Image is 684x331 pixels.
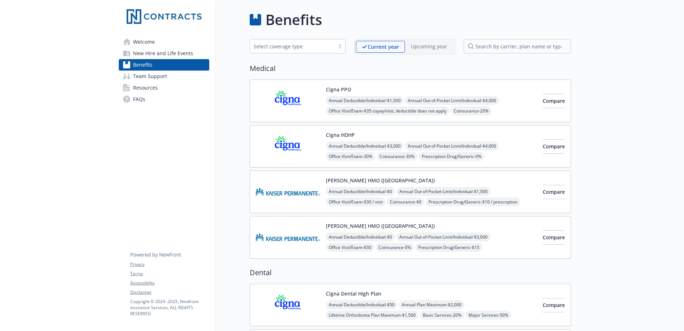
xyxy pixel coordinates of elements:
button: Compare [543,94,565,108]
h1: Benefits [265,9,322,30]
div: Select coverage type [254,43,331,50]
span: Coinsurance - 30% [377,152,417,161]
span: Annual Out-of-Pocket Limit/Individual - $4,000 [405,141,499,150]
span: Resources [133,82,158,93]
span: FAQs [133,93,145,105]
span: Prescription Drug/Generic - $10 / prescription [426,197,520,206]
h2: Dental [250,267,571,278]
span: Welcome [133,36,155,48]
span: Compare [543,302,565,308]
button: Compare [543,230,565,245]
span: Annual Out-of-Pocket Limit/Individual - $1,500 [396,187,490,196]
a: Team Support [119,71,209,82]
p: Current year [368,43,399,51]
a: Privacy [130,261,209,268]
span: Prescription Drug/Generic - 0% [419,152,484,161]
input: search by carrier, plan name or type [464,39,571,53]
span: Office Visit/Exam - 30% [326,152,375,161]
button: [PERSON_NAME] HMO ([GEOGRAPHIC_DATA]) [326,177,435,184]
a: Terms [130,270,209,277]
span: Compare [543,143,565,150]
span: Major Services - 50% [466,311,511,320]
span: Annual Deductible/Individual - $50 [326,300,397,309]
p: Upcoming year [411,43,447,50]
button: Compare [543,298,565,312]
span: Team Support [133,71,167,82]
span: Annual Deductible/Individual - $3,000 [326,141,404,150]
img: CIGNA carrier logo [256,131,320,162]
p: Copyright © 2024 - 2025 , Newfront Insurance Services, ALL RIGHTS RESERVED [130,298,209,317]
a: New Hire and Life Events [119,48,209,59]
a: FAQs [119,93,209,105]
span: Office Visit/Exam - $35 copay/visit, deductible does not apply [326,106,449,115]
span: Basic Services - 20% [420,311,464,320]
span: Annual Plan Maximum - $2,000 [399,300,464,309]
a: Resources [119,82,209,93]
span: Annual Deductible/Individual - $0 [326,232,395,241]
button: Cigna PPO [326,86,351,93]
span: Office Visit/Exam - $30 [326,243,374,252]
a: Accessibility [130,280,209,286]
span: Annual Deductible/Individual - $1,500 [326,96,404,105]
span: Annual Deductible/Individual - $0 [326,187,395,196]
span: Coinsurance - $0 [387,197,424,206]
span: Upcoming year [405,41,453,53]
a: Benefits [119,59,209,71]
span: Lifetime Orthodontia Plan Maximum - $1,500 [326,311,419,320]
button: Compare [543,185,565,199]
span: New Hire and Life Events [133,48,193,59]
span: Annual Out-of-Pocket Limit/Individual - $4,000 [405,96,499,105]
button: Cigna Dental High Plan [326,290,381,297]
a: Disclaimer [130,289,209,296]
img: CIGNA carrier logo [256,290,320,320]
span: Compare [543,188,565,195]
span: Coinsurance - 20% [451,106,492,115]
span: Office Visit/Exam - $30 / visit [326,197,386,206]
img: CIGNA carrier logo [256,86,320,116]
span: Coinsurance - 0% [376,243,414,252]
button: Compare [543,139,565,154]
button: [PERSON_NAME] HMO ([GEOGRAPHIC_DATA]) [326,222,435,230]
a: Welcome [119,36,209,48]
span: Compare [543,97,565,104]
span: Compare [543,234,565,241]
img: Kaiser Permanente Insurance Company carrier logo [256,177,320,207]
span: Benefits [133,59,152,71]
button: Cigna HDHP [326,131,355,139]
h2: Medical [250,63,571,74]
img: Kaiser Permanente of Washington carrier logo [256,222,320,253]
span: Prescription Drug/Generic - $15 [415,243,482,252]
span: Annual Out-of-Pocket Limit/Individual - $3,000 [396,232,490,241]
